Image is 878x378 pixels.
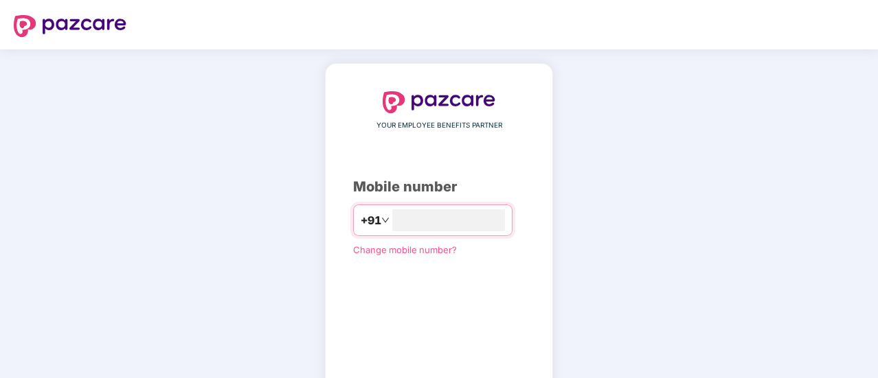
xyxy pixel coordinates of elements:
[14,15,126,37] img: logo
[381,216,390,224] span: down
[376,120,502,131] span: YOUR EMPLOYEE BENEFITS PARTNER
[383,91,495,113] img: logo
[353,244,457,255] a: Change mobile number?
[353,176,525,198] div: Mobile number
[361,212,381,229] span: +91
